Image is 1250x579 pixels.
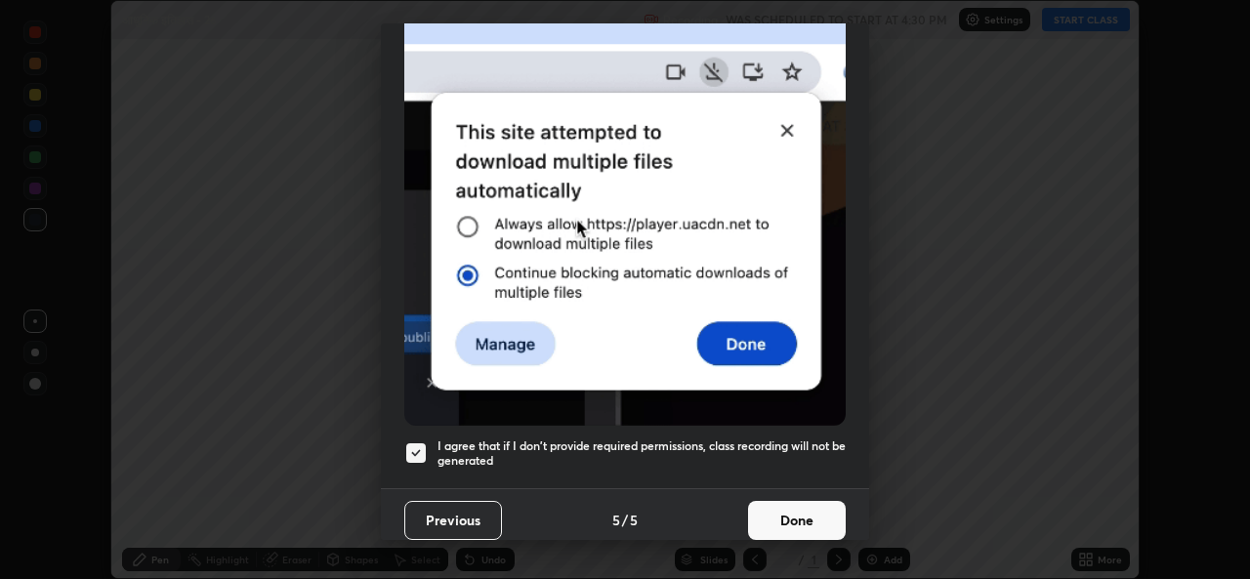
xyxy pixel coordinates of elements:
[748,501,846,540] button: Done
[404,501,502,540] button: Previous
[437,438,846,469] h5: I agree that if I don't provide required permissions, class recording will not be generated
[630,510,638,530] h4: 5
[622,510,628,530] h4: /
[612,510,620,530] h4: 5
